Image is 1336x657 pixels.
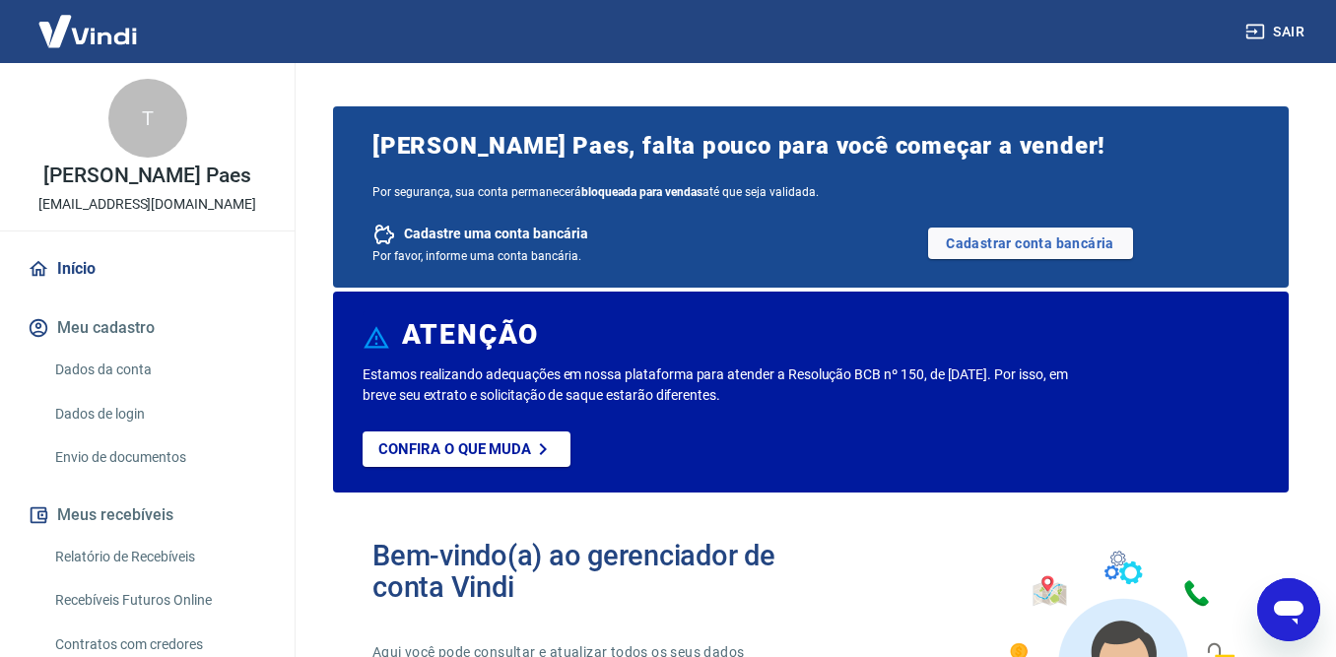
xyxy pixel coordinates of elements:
img: Vindi [24,1,152,61]
a: Relatório de Recebíveis [47,537,271,577]
span: Cadastre uma conta bancária [404,225,588,243]
a: Início [24,247,271,291]
p: [EMAIL_ADDRESS][DOMAIN_NAME] [38,194,256,215]
h6: ATENÇÃO [402,325,539,345]
p: Estamos realizando adequações em nossa plataforma para atender a Resolução BCB nº 150, de [DATE].... [363,364,1080,406]
span: Por segurança, sua conta permanecerá até que seja validada. [372,185,1249,199]
a: Dados da conta [47,350,271,390]
a: Dados de login [47,394,271,434]
p: [PERSON_NAME] Paes [43,165,251,186]
div: T [108,79,187,158]
button: Sair [1241,14,1312,50]
span: [PERSON_NAME] Paes, falta pouco para você começar a vender! [372,130,1249,162]
h2: Bem-vindo(a) ao gerenciador de conta Vindi [372,540,811,603]
button: Meu cadastro [24,306,271,350]
a: Confira o que muda [363,431,570,467]
button: Meus recebíveis [24,493,271,537]
b: bloqueada para vendas [581,185,702,199]
p: Confira o que muda [378,440,531,458]
a: Envio de documentos [47,437,271,478]
a: Recebíveis Futuros Online [47,580,271,621]
span: Por favor, informe uma conta bancária. [372,249,581,263]
a: Cadastrar conta bancária [928,228,1133,259]
iframe: Botão para abrir a janela de mensagens, conversa em andamento [1257,578,1320,641]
